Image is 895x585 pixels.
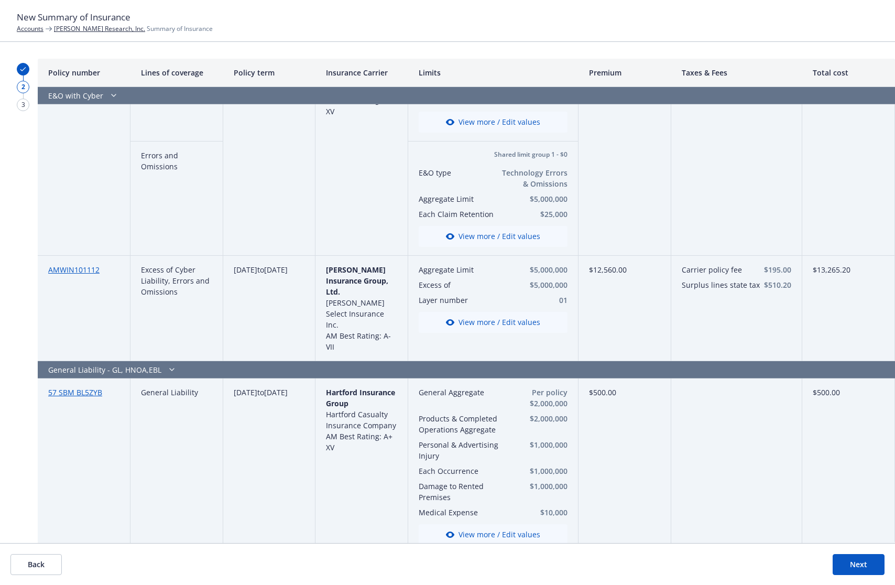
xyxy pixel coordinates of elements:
[223,256,316,361] div: to
[579,59,671,87] div: Premium
[17,10,878,24] h1: New Summary of Insurance
[38,87,671,104] div: E&O with Cyber
[419,481,511,503] button: Damage to Rented Premises
[515,264,568,275] button: $5,000,000
[419,413,511,435] button: Products & Completed Operations Aggregate
[326,387,395,408] span: Hartford Insurance Group
[326,409,396,430] span: Hartford Casualty Insurance Company
[419,150,567,163] div: Shared limit group 1 - $0
[419,264,511,275] span: Aggregate Limit
[501,193,567,204] button: $5,000,000
[130,378,223,554] div: General Liability
[326,331,391,352] span: AM Best Rating: A- VII
[833,554,885,575] button: Next
[419,209,497,220] button: Each Claim Retention
[682,264,760,275] button: Carrier policy fee
[515,439,568,450] button: $1,000,000
[122,59,130,86] button: Resize column
[215,59,223,86] button: Resize column
[307,59,315,86] button: Resize column
[264,387,288,397] span: [DATE]
[579,378,671,554] div: $500.00
[887,59,895,86] button: Resize column
[17,99,29,111] div: 3
[515,481,568,492] button: $1,000,000
[419,312,567,333] button: View more / Edit values
[515,387,568,409] button: Per policy $2,000,000
[38,361,671,378] div: General Liability - GL, HNOA,EBL
[515,413,568,424] button: $2,000,000
[234,387,257,397] span: [DATE]
[326,431,392,452] span: AM Best Rating: A+ XV
[802,53,895,256] div: $18,468.00
[419,112,567,133] button: View more / Edit values
[326,265,388,297] span: [PERSON_NAME] Insurance Group, Ltd.
[130,142,223,256] div: Errors and Omissions
[419,226,567,247] button: View more / Edit values
[579,256,671,361] div: $12,560.00
[515,279,568,290] button: $5,000,000
[802,256,895,361] div: $13,265.20
[10,554,62,575] button: Back
[515,465,568,476] button: $1,000,000
[264,265,288,275] span: [DATE]
[419,465,511,476] button: Each Occurrence
[570,59,579,86] button: Resize column
[802,59,895,87] div: Total cost
[408,59,579,87] div: Limits
[315,59,408,87] div: Insurance Carrier
[663,59,671,86] button: Resize column
[223,53,316,256] div: to
[17,24,43,33] a: Accounts
[764,264,791,275] span: $195.00
[794,59,802,86] button: Resize column
[419,279,511,290] button: Excess of
[515,295,568,306] span: 01
[234,265,257,275] span: [DATE]
[419,193,497,204] button: Aggregate Limit
[579,53,671,256] div: $18,468.00
[419,439,511,461] span: Personal & Advertising Injury
[419,295,511,306] button: Layer number
[38,59,130,87] div: Policy number
[326,298,385,330] span: [PERSON_NAME] Select Insurance Inc.
[501,209,567,220] button: $25,000
[515,507,568,518] button: $10,000
[48,265,100,275] a: AMWIN101112
[419,387,511,398] button: General Aggregate
[419,524,567,545] button: View more / Edit values
[419,167,497,178] button: E&O type
[400,59,408,86] button: Resize column
[682,279,760,290] button: Surplus lines state tax
[54,24,145,33] a: [PERSON_NAME] Research, Inc.
[130,256,223,361] div: Excess of Cyber Liability, Errors and Omissions
[17,81,29,93] div: 2
[223,378,316,554] div: to
[48,387,102,397] a: 57 SBM BL5ZYB
[419,507,511,518] button: Medical Expense
[671,59,802,87] div: Taxes & Fees
[501,167,567,189] button: Technology Errors & Omissions
[764,279,791,290] button: $510.20
[802,378,895,554] div: $500.00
